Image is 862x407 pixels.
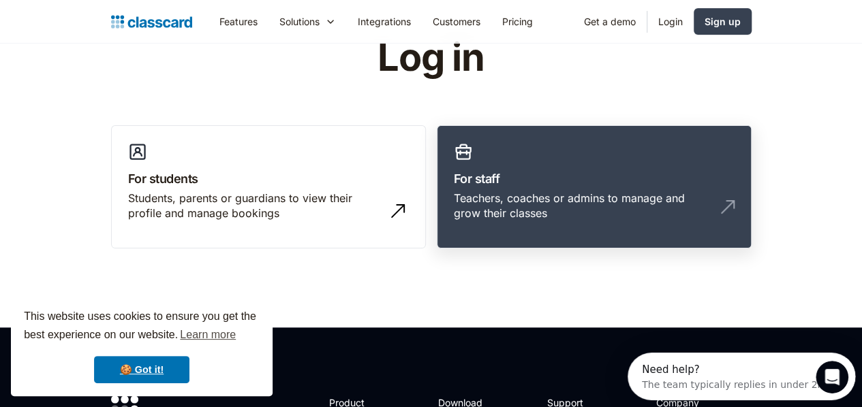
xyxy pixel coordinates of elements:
a: Login [647,6,694,37]
h1: Log in [215,37,647,79]
span: This website uses cookies to ensure you get the best experience on our website. [24,308,260,345]
div: Teachers, coaches or admins to manage and grow their classes [454,191,707,221]
h3: For students [128,169,409,188]
div: Solutions [268,6,347,37]
a: dismiss cookie message [94,356,189,383]
a: Sign up [694,8,752,35]
h3: For staff [454,169,735,188]
div: Sign up [705,14,741,29]
a: Integrations [347,6,422,37]
iframe: Intercom live chat [816,361,848,393]
div: The team typically replies in under 2m [14,22,199,37]
div: Students, parents or guardians to view their profile and manage bookings [128,191,382,221]
a: Features [209,6,268,37]
a: Customers [422,6,491,37]
a: learn more about cookies [178,325,238,345]
a: Pricing [491,6,544,37]
a: For studentsStudents, parents or guardians to view their profile and manage bookings [111,125,426,249]
a: Get a demo [573,6,647,37]
div: cookieconsent [11,295,273,396]
a: Logo [111,12,192,31]
div: Solutions [279,14,320,29]
div: Need help? [14,12,199,22]
a: For staffTeachers, coaches or admins to manage and grow their classes [437,125,752,249]
div: Open Intercom Messenger [5,5,239,43]
iframe: Intercom live chat discovery launcher [628,353,855,400]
